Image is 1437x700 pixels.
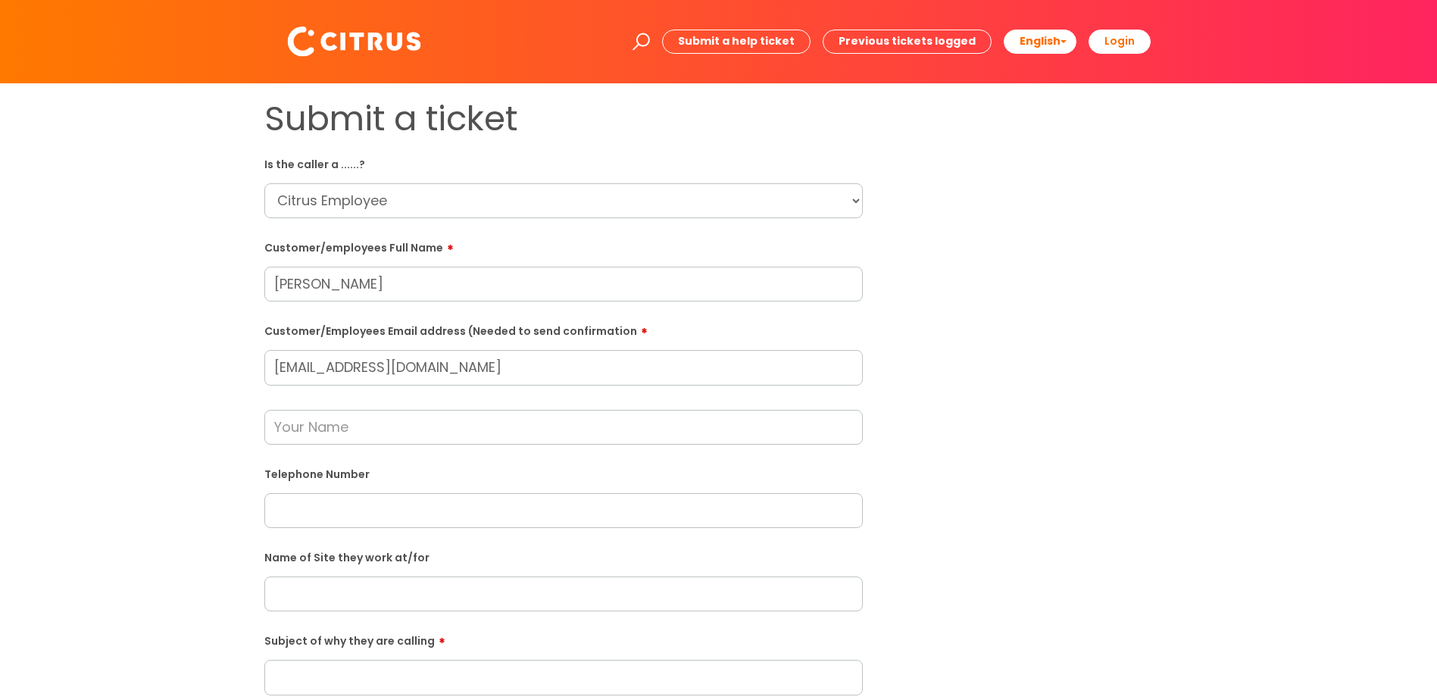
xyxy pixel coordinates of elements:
[1104,33,1135,48] b: Login
[662,30,811,53] a: Submit a help ticket
[264,236,863,255] label: Customer/employees Full Name
[264,630,863,648] label: Subject of why they are calling
[264,98,863,139] h1: Submit a ticket
[264,155,863,171] label: Is the caller a ......?
[264,350,863,385] input: Email
[264,320,863,338] label: Customer/Employees Email address (Needed to send confirmation
[264,548,863,564] label: Name of Site they work at/for
[264,465,863,481] label: Telephone Number
[1020,33,1061,48] span: English
[264,410,863,445] input: Your Name
[1089,30,1151,53] a: Login
[823,30,992,53] a: Previous tickets logged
